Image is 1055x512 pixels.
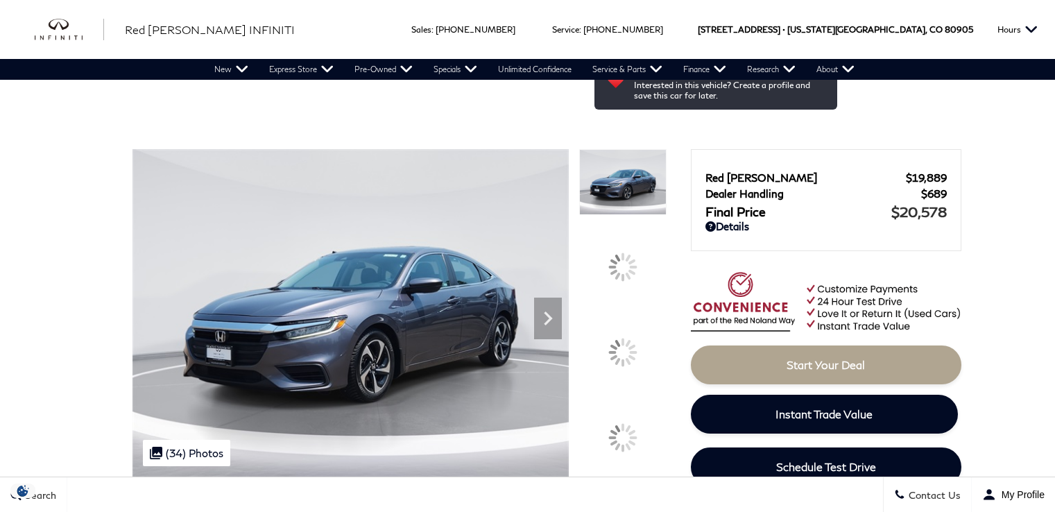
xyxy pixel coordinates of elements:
[776,460,876,473] span: Schedule Test Drive
[125,23,295,36] span: Red [PERSON_NAME] INFINITI
[411,24,431,35] span: Sales
[125,22,295,38] a: Red [PERSON_NAME] INFINITI
[705,203,947,220] a: Final Price $20,578
[344,59,423,80] a: Pre-Owned
[35,19,104,41] a: infiniti
[705,171,947,184] a: Red [PERSON_NAME] $19,889
[579,24,581,35] span: :
[423,59,488,80] a: Specials
[7,484,39,498] img: Opt-Out Icon
[22,489,56,501] span: Search
[972,477,1055,512] button: Open user profile menu
[905,489,961,501] span: Contact Us
[436,24,515,35] a: [PHONE_NUMBER]
[921,187,947,200] span: $689
[259,59,344,80] a: Express Store
[552,24,579,35] span: Service
[698,24,973,35] a: [STREET_ADDRESS] • [US_STATE][GEOGRAPHIC_DATA], CO 80905
[673,59,737,80] a: Finance
[787,358,865,371] span: Start Your Deal
[583,24,663,35] a: [PHONE_NUMBER]
[534,298,562,339] div: Next
[737,59,806,80] a: Research
[775,407,873,420] span: Instant Trade Value
[705,220,947,232] a: Details
[143,440,230,466] div: (34) Photos
[431,24,434,35] span: :
[132,149,569,477] img: Used 2021 Modern Steel Metallic Honda EX image 1
[7,484,39,498] section: Click to Open Cookie Consent Modal
[579,149,667,215] img: Used 2021 Modern Steel Metallic Honda EX image 1
[488,59,582,80] a: Unlimited Confidence
[204,59,865,80] nav: Main Navigation
[996,489,1045,500] span: My Profile
[705,187,921,200] span: Dealer Handling
[705,204,891,219] span: Final Price
[35,19,104,41] img: INFINITI
[204,59,259,80] a: New
[705,187,947,200] a: Dealer Handling $689
[582,59,673,80] a: Service & Parts
[691,345,961,384] a: Start Your Deal
[906,171,947,184] span: $19,889
[691,395,958,434] a: Instant Trade Value
[891,203,947,220] span: $20,578
[705,171,906,184] span: Red [PERSON_NAME]
[806,59,865,80] a: About
[691,447,961,486] a: Schedule Test Drive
